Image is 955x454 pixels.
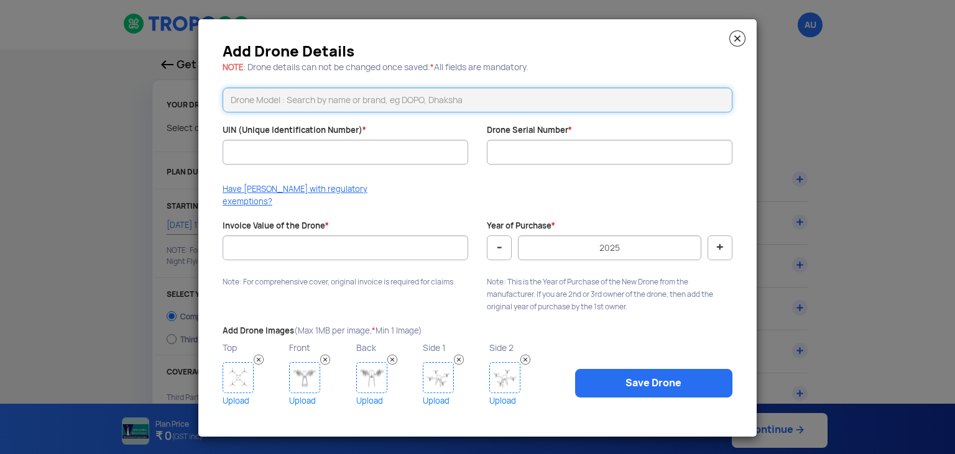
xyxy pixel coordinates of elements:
p: Side 2 [489,340,553,356]
a: Upload [423,393,486,409]
h3: Add Drone Details [223,47,732,57]
img: Remove Image [520,355,530,365]
img: close [729,30,745,47]
a: Upload [489,393,553,409]
img: Drone Image [489,362,520,393]
label: Year of Purchase [487,220,555,232]
img: Drone Image [223,362,254,393]
p: Top [223,340,286,356]
span: (Max 1MB per image, Min 1 Image) [294,325,422,336]
button: - [487,235,512,260]
label: UIN (Unique Identification Number) [223,125,366,137]
button: + [708,235,732,260]
p: Note: For comprehensive cover, original invoice is required for claims. [223,276,468,288]
h5: : Drone details can not be changed once saved. All fields are mandatory. [223,63,732,72]
p: Note: This is the Year of Purchase of the New Drone from the manufacturer. If you are 2nd or 3rd ... [487,276,732,313]
input: Drone Model : Search by name or brand, eg DOPO, Dhaksha [223,88,732,112]
img: Drone Image [356,362,387,393]
a: Upload [356,393,420,409]
label: Add Drone Images [223,325,422,337]
img: Remove Image [254,355,264,365]
img: Remove Image [454,355,464,365]
p: Side 1 [423,340,486,356]
img: Drone Image [423,362,454,393]
img: Drone Image [289,362,320,393]
p: Front [289,340,353,356]
img: Remove Image [320,355,330,365]
span: NOTE [223,62,243,73]
label: Invoice Value of the Drone [223,220,329,232]
label: Drone Serial Number [487,125,572,137]
img: Remove Image [387,355,397,365]
a: Upload [289,393,353,409]
a: Save Drone [575,369,732,397]
p: Have [PERSON_NAME] with regulatory exemptions? [223,183,379,208]
a: Upload [223,393,286,409]
p: Back [356,340,420,356]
